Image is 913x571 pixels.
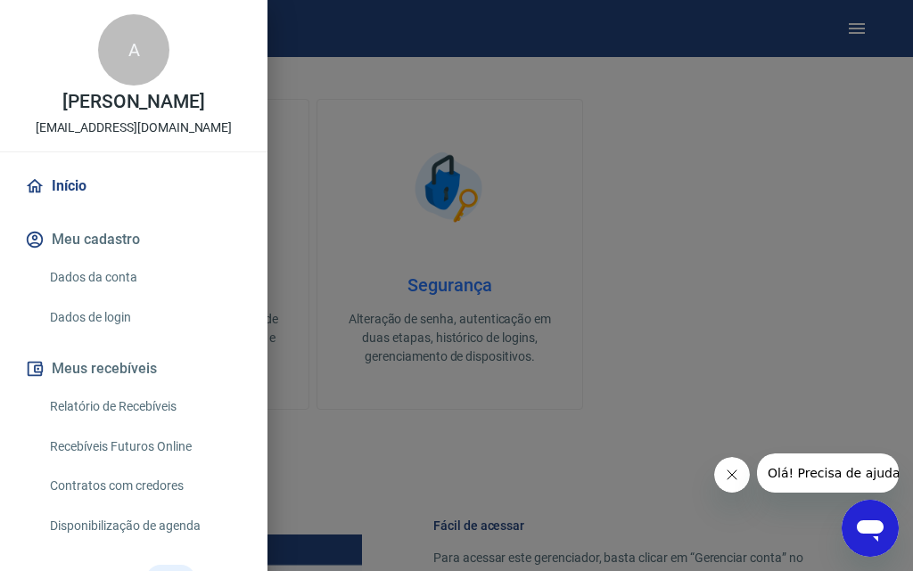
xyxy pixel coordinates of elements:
[43,508,246,544] a: Disponibilização de agenda
[11,12,150,27] span: Olá! Precisa de ajuda?
[43,259,246,296] a: Dados da conta
[21,220,246,259] button: Meu cadastro
[842,500,899,557] iframe: Botão para abrir a janela de mensagens
[36,118,233,137] p: [EMAIL_ADDRESS][DOMAIN_NAME]
[43,388,246,425] a: Relatório de Recebíveis
[98,14,169,86] div: A
[757,453,899,493] iframe: Mensagem da empresa
[43,468,246,504] a: Contratos com credores
[714,457,750,493] iframe: Fechar mensagem
[62,93,205,111] p: [PERSON_NAME]
[43,428,246,465] a: Recebíveis Futuros Online
[21,167,246,206] a: Início
[21,349,246,388] button: Meus recebíveis
[43,299,246,336] a: Dados de login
